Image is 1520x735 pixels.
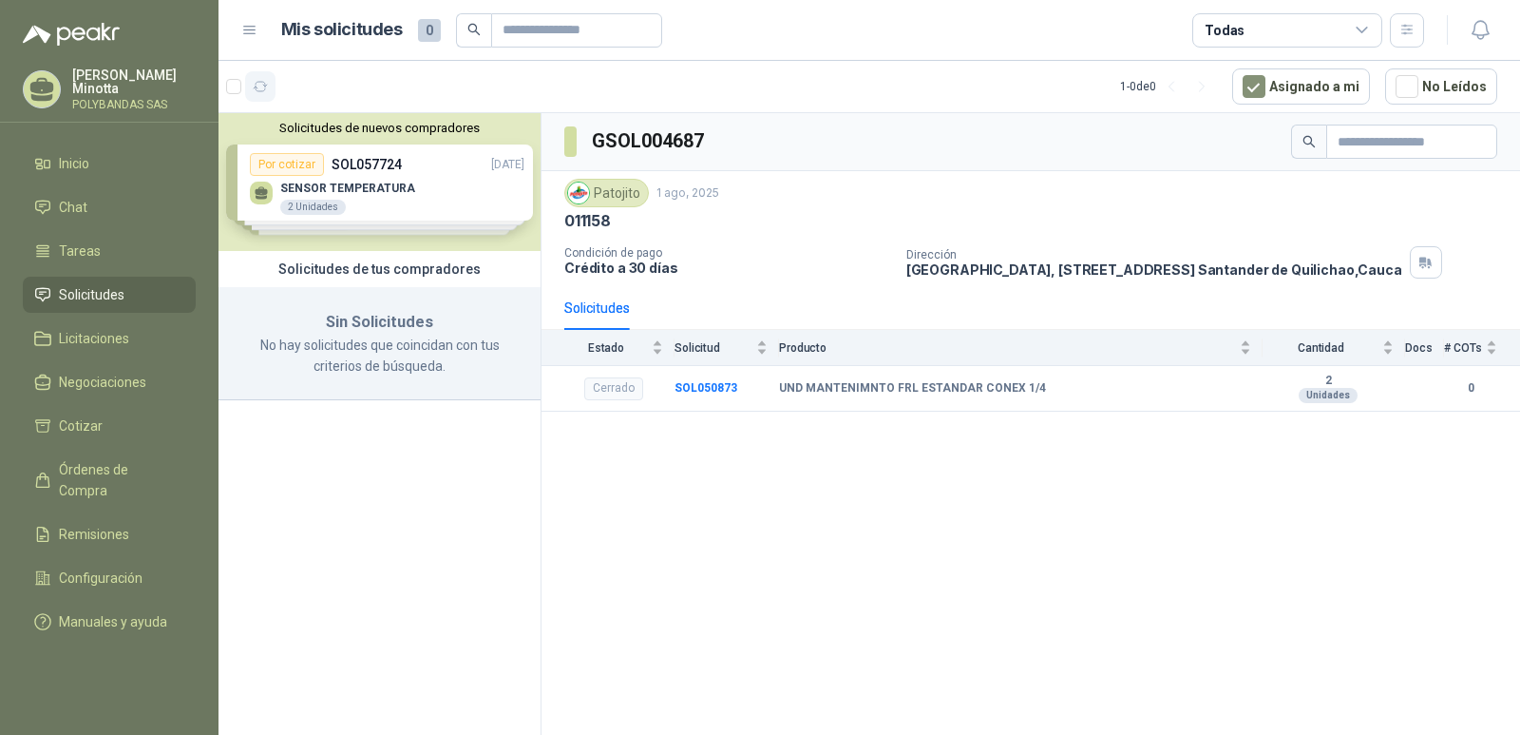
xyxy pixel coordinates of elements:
a: Negociaciones [23,364,196,400]
h3: Sin Solicitudes [241,310,518,335]
span: Licitaciones [59,328,129,349]
p: 1 ago, 2025 [656,184,719,203]
a: Órdenes de Compra [23,452,196,509]
a: Cotizar [23,408,196,444]
a: Tareas [23,233,196,269]
span: Negociaciones [59,372,146,393]
span: Estado [564,341,648,355]
p: No hay solicitudes que coincidan con tus criterios de búsqueda. [241,335,518,377]
th: # COTs [1444,330,1520,365]
div: Cerrado [584,377,643,400]
button: No Leídos [1385,68,1497,105]
div: Solicitudes [564,298,630,319]
div: Solicitudes de nuevos compradoresPor cotizarSOL057724[DATE] SENSOR TEMPERATURA2 UnidadesPor cotiz... [218,113,541,251]
span: Órdenes de Compra [59,459,178,501]
p: Crédito a 30 días [564,260,891,276]
span: search [467,23,481,36]
h3: GSOL004687 [592,126,707,156]
b: 0 [1444,379,1497,397]
span: Cantidad [1263,341,1378,355]
div: Todas [1205,20,1244,41]
a: Chat [23,189,196,225]
button: Solicitudes de nuevos compradores [226,121,533,135]
b: UND MANTENIMNTO FRL ESTANDAR CONEX 1/4 [779,381,1046,397]
th: Docs [1405,330,1444,365]
p: POLYBANDAS SAS [72,99,196,110]
button: Asignado a mi [1232,68,1370,105]
a: Licitaciones [23,320,196,357]
img: Company Logo [568,183,589,203]
th: Estado [541,330,674,365]
span: Manuales y ayuda [59,611,167,632]
p: Dirección [906,248,1402,261]
p: Condición de pago [564,246,891,260]
span: Solicitud [674,341,752,355]
div: Solicitudes de tus compradores [218,251,541,287]
h1: Mis solicitudes [281,16,403,44]
p: [GEOGRAPHIC_DATA], [STREET_ADDRESS] Santander de Quilichao , Cauca [906,261,1402,278]
span: Cotizar [59,416,103,436]
p: [PERSON_NAME] Minotta [72,68,196,95]
p: 011158 [564,211,611,231]
th: Solicitud [674,330,779,365]
span: Tareas [59,241,101,261]
a: Remisiones [23,516,196,552]
b: 2 [1263,374,1394,389]
a: Inicio [23,145,196,182]
span: Producto [779,341,1236,355]
div: Patojito [564,179,649,207]
span: Remisiones [59,524,129,545]
a: Manuales y ayuda [23,604,196,640]
span: search [1302,135,1316,148]
a: Configuración [23,560,196,596]
th: Producto [779,330,1263,365]
div: 1 - 0 de 0 [1120,71,1217,102]
span: Chat [59,197,87,218]
span: 0 [418,19,441,42]
span: Solicitudes [59,284,124,305]
a: SOL050873 [674,381,737,395]
span: Inicio [59,153,89,174]
span: Configuración [59,568,142,589]
th: Cantidad [1263,330,1405,365]
a: Solicitudes [23,277,196,313]
span: # COTs [1444,341,1482,355]
div: Unidades [1299,388,1358,403]
img: Logo peakr [23,23,120,46]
